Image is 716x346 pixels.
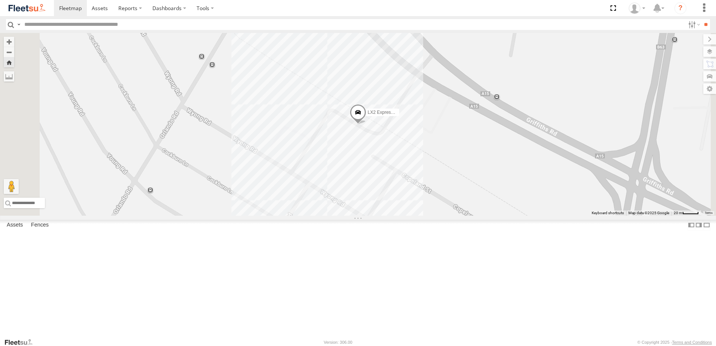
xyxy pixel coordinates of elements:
[685,19,701,30] label: Search Filter Options
[688,220,695,231] label: Dock Summary Table to the Left
[703,220,710,231] label: Hide Summary Table
[4,57,14,67] button: Zoom Home
[674,211,682,215] span: 20 m
[4,37,14,47] button: Zoom in
[16,19,22,30] label: Search Query
[705,212,713,215] a: Terms (opens in new tab)
[672,340,712,345] a: Terms and Conditions
[368,110,401,115] span: LX2 Express Ute
[3,220,27,230] label: Assets
[628,211,669,215] span: Map data ©2025 Google
[637,340,712,345] div: © Copyright 2025 -
[626,3,648,14] div: Brodie Roesler
[27,220,52,230] label: Fences
[703,84,716,94] label: Map Settings
[4,47,14,57] button: Zoom out
[4,71,14,82] label: Measure
[592,210,624,216] button: Keyboard shortcuts
[4,179,19,194] button: Drag Pegman onto the map to open Street View
[7,3,46,13] img: fleetsu-logo-horizontal.svg
[671,210,701,216] button: Map Scale: 20 m per 40 pixels
[4,339,39,346] a: Visit our Website
[674,2,686,14] i: ?
[695,220,703,231] label: Dock Summary Table to the Right
[324,340,352,345] div: Version: 306.00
